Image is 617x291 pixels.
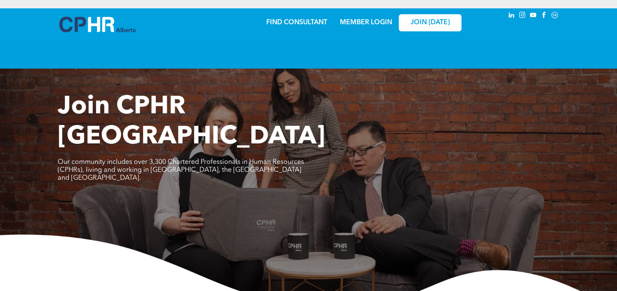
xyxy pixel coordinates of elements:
[507,10,516,22] a: linkedin
[539,10,548,22] a: facebook
[550,10,559,22] a: Social network
[59,17,135,32] img: A blue and white logo for cp alberta
[518,10,527,22] a: instagram
[58,94,325,150] span: Join CPHR [GEOGRAPHIC_DATA]
[528,10,538,22] a: youtube
[266,19,327,26] a: FIND CONSULTANT
[340,19,392,26] a: MEMBER LOGIN
[399,14,461,31] a: JOIN [DATE]
[410,19,450,27] span: JOIN [DATE]
[58,159,304,181] span: Our community includes over 3,300 Chartered Professionals in Human Resources (CPHRs), living and ...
